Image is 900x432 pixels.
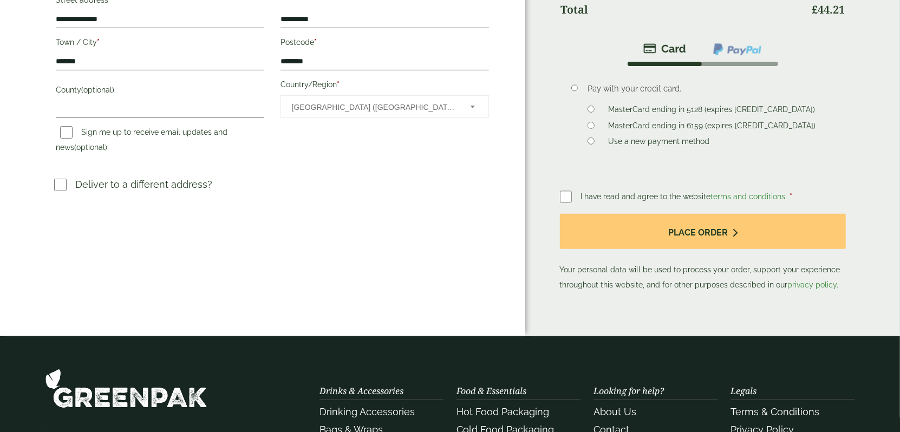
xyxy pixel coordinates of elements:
[281,95,489,118] span: Country/Region
[281,35,489,53] label: Postcode
[588,83,829,95] p: Pay with your credit card.
[812,2,845,17] bdi: 44.21
[56,82,264,101] label: County
[712,42,762,56] img: ppcp-gateway.png
[56,35,264,53] label: Town / City
[74,143,107,152] span: (optional)
[456,406,549,417] a: Hot Food Packaging
[45,369,207,408] img: GreenPak Supplies
[81,86,114,94] span: (optional)
[560,214,846,292] p: Your personal data will be used to process your order, support your experience throughout this we...
[594,406,636,417] a: About Us
[731,406,820,417] a: Terms & Conditions
[60,126,73,139] input: Sign me up to receive email updates and news(optional)
[314,38,317,47] abbr: required
[812,2,818,17] span: £
[788,280,837,289] a: privacy policy
[643,42,686,55] img: stripe.png
[604,105,820,117] label: MasterCard ending in 5128 (expires [CREDIT_CARD_DATA])
[319,406,415,417] a: Drinking Accessories
[710,192,785,201] a: terms and conditions
[337,80,340,89] abbr: required
[560,214,846,249] button: Place order
[56,128,227,155] label: Sign me up to receive email updates and news
[604,121,820,133] label: MasterCard ending in 6159 (expires [CREDIT_CARD_DATA])
[75,177,212,192] p: Deliver to a different address?
[790,192,792,201] abbr: required
[604,137,714,149] label: Use a new payment method
[281,77,489,95] label: Country/Region
[581,192,787,201] span: I have read and agree to the website
[292,96,456,119] span: United Kingdom (UK)
[97,38,100,47] abbr: required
